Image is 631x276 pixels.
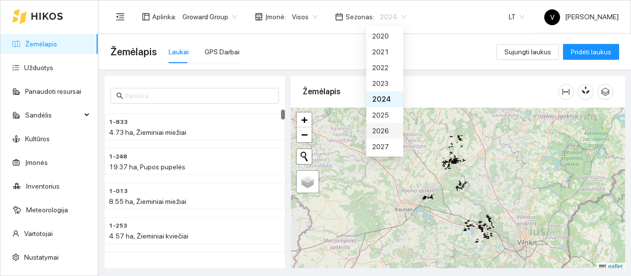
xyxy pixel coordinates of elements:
span: shop [255,13,263,21]
span: Sandėlis [25,105,81,125]
span: menu-fold [116,12,125,21]
button: Initiate a new search [297,149,312,164]
div: 2022 [366,60,403,76]
span: 2024 [380,9,406,24]
span: 1-247 [109,256,127,265]
a: Layers [297,171,318,193]
span: V [550,9,555,25]
div: Laukai [169,46,189,57]
div: 2021 [372,46,397,57]
span: 19.37 ha, Pupos pupelės [109,163,185,171]
a: Vartotojai [24,230,53,237]
span: [PERSON_NAME] [544,13,619,21]
span: Įmonė : [265,11,286,22]
button: menu-fold [110,7,130,27]
span: Pridėti laukus [571,46,611,57]
div: 2025 [366,107,403,123]
div: 2026 [366,123,403,139]
a: Zoom in [297,113,312,127]
div: Žemėlapis [303,78,558,106]
div: 2022 [372,62,397,73]
a: Meteorologija [26,206,68,214]
span: layout [142,13,150,21]
span: + [301,114,308,126]
span: Sezonas : [346,11,374,22]
span: search [116,92,123,99]
span: 8.55 ha, Žieminiai miežiai [109,197,186,205]
span: 1-248 [109,152,127,161]
a: Kultūros [25,135,50,143]
a: Leaflet [599,263,623,270]
button: column-width [558,84,574,100]
div: 2024 [372,94,397,105]
span: Žemėlapis [110,44,157,60]
span: Sujungti laukus [504,46,551,57]
div: 2025 [372,110,397,120]
a: Zoom out [297,127,312,142]
div: 2023 [366,76,403,91]
a: Panaudoti resursai [25,87,81,95]
span: 1-253 [109,221,127,231]
span: LT [509,9,525,24]
input: Paieška [125,90,273,101]
button: Pridėti laukus [563,44,619,60]
span: column-width [559,88,573,96]
button: Sujungti laukus [496,44,559,60]
div: 2020 [372,31,397,41]
div: 2020 [366,28,403,44]
a: Nustatymai [24,253,59,261]
a: Pridėti laukus [563,48,619,56]
span: 4.57 ha, Žieminiai kviečiai [109,232,188,240]
span: Aplinka : [152,11,176,22]
span: calendar [335,13,343,21]
div: 2024 [366,91,403,107]
span: − [301,128,308,141]
span: Groward Group [182,9,237,24]
span: 4.73 ha, Žieminiai miežiai [109,128,186,136]
a: Žemėlapis [25,40,57,48]
a: Įmonės [25,158,48,166]
span: 1-013 [109,187,128,196]
span: Visos [292,9,317,24]
div: 2026 [372,125,397,136]
a: Sujungti laukus [496,48,559,56]
div: 2023 [372,78,397,89]
div: 2027 [372,141,397,152]
div: 2027 [366,139,403,155]
a: Užduotys [24,64,53,72]
div: 2021 [366,44,403,60]
div: GPS Darbai [205,46,240,57]
span: 1-833 [109,118,128,127]
a: Inventorius [26,182,60,190]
